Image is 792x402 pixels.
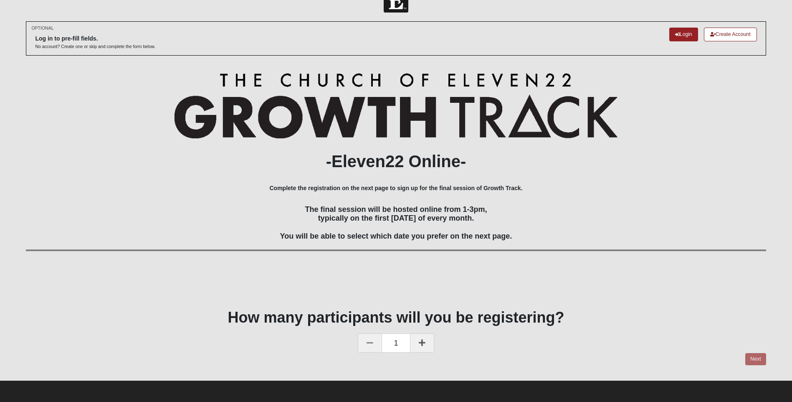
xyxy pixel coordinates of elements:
[382,333,410,353] span: 1
[31,25,53,31] small: OPTIONAL
[35,43,155,50] p: No account? Create one or skip and complete the form below.
[669,28,698,41] a: Login
[280,232,512,240] span: You will be able to select which date you prefer on the next page.
[35,35,155,42] h6: Log in to pre-fill fields.
[326,152,466,170] b: -Eleven22 Online-
[26,308,766,326] h1: How many participants will you be registering?
[704,28,757,41] a: Create Account
[318,214,474,222] span: typically on the first [DATE] of every month.
[174,73,618,138] img: Growth Track Logo
[305,205,487,214] span: The final session will be hosted online from 1-3pm,
[270,185,523,191] b: Complete the registration on the next page to sign up for the final session of Growth Track.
